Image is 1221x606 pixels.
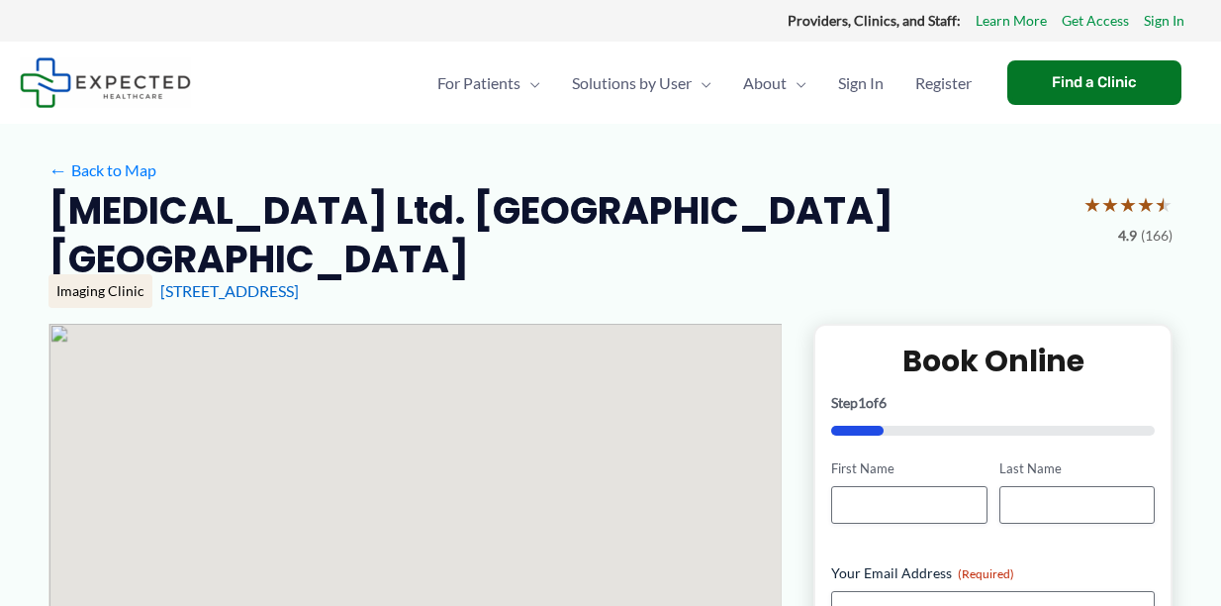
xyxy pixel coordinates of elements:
[520,49,540,118] span: Menu Toggle
[692,49,711,118] span: Menu Toggle
[1007,60,1181,105] a: Find a Clinic
[976,8,1047,34] a: Learn More
[1155,186,1173,223] span: ★
[48,160,67,179] span: ←
[743,49,787,118] span: About
[831,396,1155,410] p: Step of
[437,49,520,118] span: For Patients
[1101,186,1119,223] span: ★
[1144,8,1184,34] a: Sign In
[1141,223,1173,249] span: (166)
[831,563,1155,583] label: Your Email Address
[858,394,866,411] span: 1
[787,49,806,118] span: Menu Toggle
[822,49,899,118] a: Sign In
[831,459,986,478] label: First Name
[1083,186,1101,223] span: ★
[422,49,556,118] a: For PatientsMenu Toggle
[958,566,1014,581] span: (Required)
[727,49,822,118] a: AboutMenu Toggle
[48,274,152,308] div: Imaging Clinic
[48,155,156,185] a: ←Back to Map
[422,49,987,118] nav: Primary Site Navigation
[999,459,1155,478] label: Last Name
[915,49,972,118] span: Register
[160,281,299,300] a: [STREET_ADDRESS]
[20,57,191,108] img: Expected Healthcare Logo - side, dark font, small
[1062,8,1129,34] a: Get Access
[838,49,884,118] span: Sign In
[556,49,727,118] a: Solutions by UserMenu Toggle
[1137,186,1155,223] span: ★
[899,49,987,118] a: Register
[48,186,1068,284] h2: [MEDICAL_DATA] Ltd. [GEOGRAPHIC_DATA] [GEOGRAPHIC_DATA]
[831,342,1155,380] h2: Book Online
[879,394,887,411] span: 6
[788,12,961,29] strong: Providers, Clinics, and Staff:
[572,49,692,118] span: Solutions by User
[1119,186,1137,223] span: ★
[1118,223,1137,249] span: 4.9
